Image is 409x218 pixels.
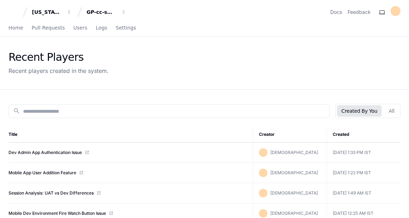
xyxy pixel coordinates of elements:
[87,9,117,16] div: GP-cc-sml-apps
[348,9,371,16] button: Feedback
[253,127,327,143] th: Creator
[385,105,399,117] button: All
[9,20,23,36] a: Home
[73,20,87,36] a: Users
[32,20,65,36] a: Pull Requests
[337,105,381,117] button: Created By You
[32,26,65,30] span: Pull Requests
[116,26,136,30] span: Settings
[270,211,318,216] span: [DEMOGRAPHIC_DATA]
[327,183,400,203] td: [DATE] 1:49 AM IST
[96,20,107,36] a: Logs
[9,26,23,30] span: Home
[9,127,253,143] th: Title
[9,211,106,216] a: Mobile Dev Environment Fire Watch Button Issue
[327,143,400,163] td: [DATE] 1:33 PM IST
[270,190,318,196] span: [DEMOGRAPHIC_DATA]
[116,20,136,36] a: Settings
[32,9,62,16] div: [US_STATE] Pacific
[29,6,74,18] button: [US_STATE] Pacific
[73,26,87,30] span: Users
[9,51,109,64] div: Recent Players
[9,150,82,155] a: Dev Admin App Authentication Issue
[327,163,400,183] td: [DATE] 1:22 PM IST
[270,170,318,175] span: [DEMOGRAPHIC_DATA]
[9,170,76,176] a: Mobile App User Addition Feature
[327,127,400,143] th: Created
[84,6,129,18] button: GP-cc-sml-apps
[330,9,342,16] a: Docs
[96,26,107,30] span: Logs
[270,150,318,155] span: [DEMOGRAPHIC_DATA]
[9,67,109,75] div: Recent players created in the system.
[13,107,20,115] mat-icon: search
[9,190,94,196] a: Session Analysis: UAT vs Dev Differences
